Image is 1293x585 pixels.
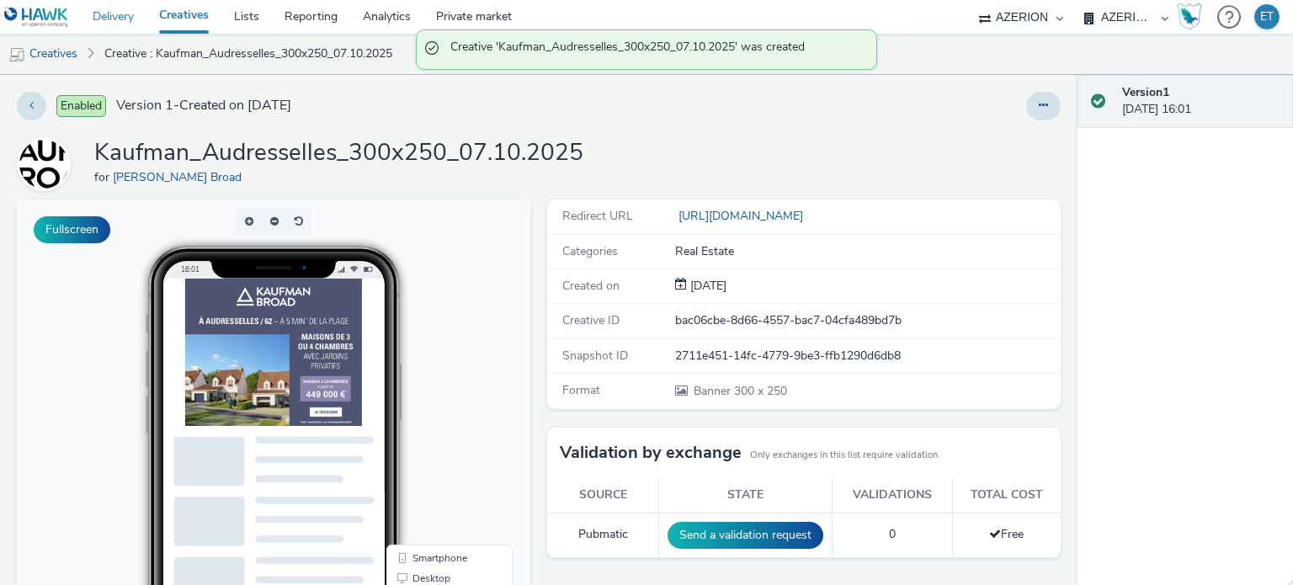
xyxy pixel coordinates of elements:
img: Advertisement preview [168,79,345,226]
div: Real Estate [675,243,1059,260]
span: Version 1 - Created on [DATE] [116,96,291,115]
a: Kaufman Broad [17,156,77,172]
small: Only exchanges in this list require validation [750,449,938,462]
img: Kaufman Broad [19,140,68,189]
span: Smartphone [396,354,450,364]
strong: Version 1 [1122,84,1169,100]
td: Pubmatic [547,513,659,557]
h1: Kaufman_Audresselles_300x250_07.10.2025 [94,137,583,169]
span: [DATE] [687,278,726,294]
span: Banner [694,383,734,399]
span: Created on [562,278,620,294]
a: [PERSON_NAME] Broad [113,169,248,185]
h3: Validation by exchange [560,440,742,465]
img: undefined Logo [4,7,69,28]
span: Categories [562,243,618,259]
li: Desktop [373,369,492,389]
th: Source [547,478,659,513]
span: Creative ID [562,312,620,328]
span: for [94,169,113,185]
div: ET [1260,4,1274,29]
span: Snapshot ID [562,348,628,364]
span: Format [562,382,600,398]
button: Send a validation request [668,522,823,549]
span: 16:01 [164,65,183,74]
span: Free [989,526,1024,542]
a: Creative : Kaufman_Audresselles_300x250_07.10.2025 [96,34,401,74]
span: QR Code [396,394,436,404]
a: [URL][DOMAIN_NAME] [675,208,810,224]
span: Creative 'Kaufman_Audresselles_300x250_07.10.2025' was created [450,39,859,61]
div: 2711e451-14fc-4779-9be3-ffb1290d6db8 [675,348,1059,364]
button: Fullscreen [34,216,110,243]
img: Hawk Academy [1177,3,1202,30]
th: State [659,478,833,513]
span: 0 [889,526,896,542]
span: Enabled [56,95,106,117]
th: Total cost [952,478,1061,513]
span: Redirect URL [562,208,633,224]
img: mobile [8,46,25,63]
li: Smartphone [373,348,492,369]
div: [DATE] 16:01 [1122,84,1280,119]
span: Desktop [396,374,434,384]
a: Hawk Academy [1177,3,1209,30]
li: QR Code [373,389,492,409]
div: bac06cbe-8d66-4557-bac7-04cfa489bd7b [675,312,1059,329]
div: Creation 07 October 2025, 16:01 [687,278,726,295]
th: Validations [833,478,952,513]
span: 300 x 250 [692,383,787,399]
